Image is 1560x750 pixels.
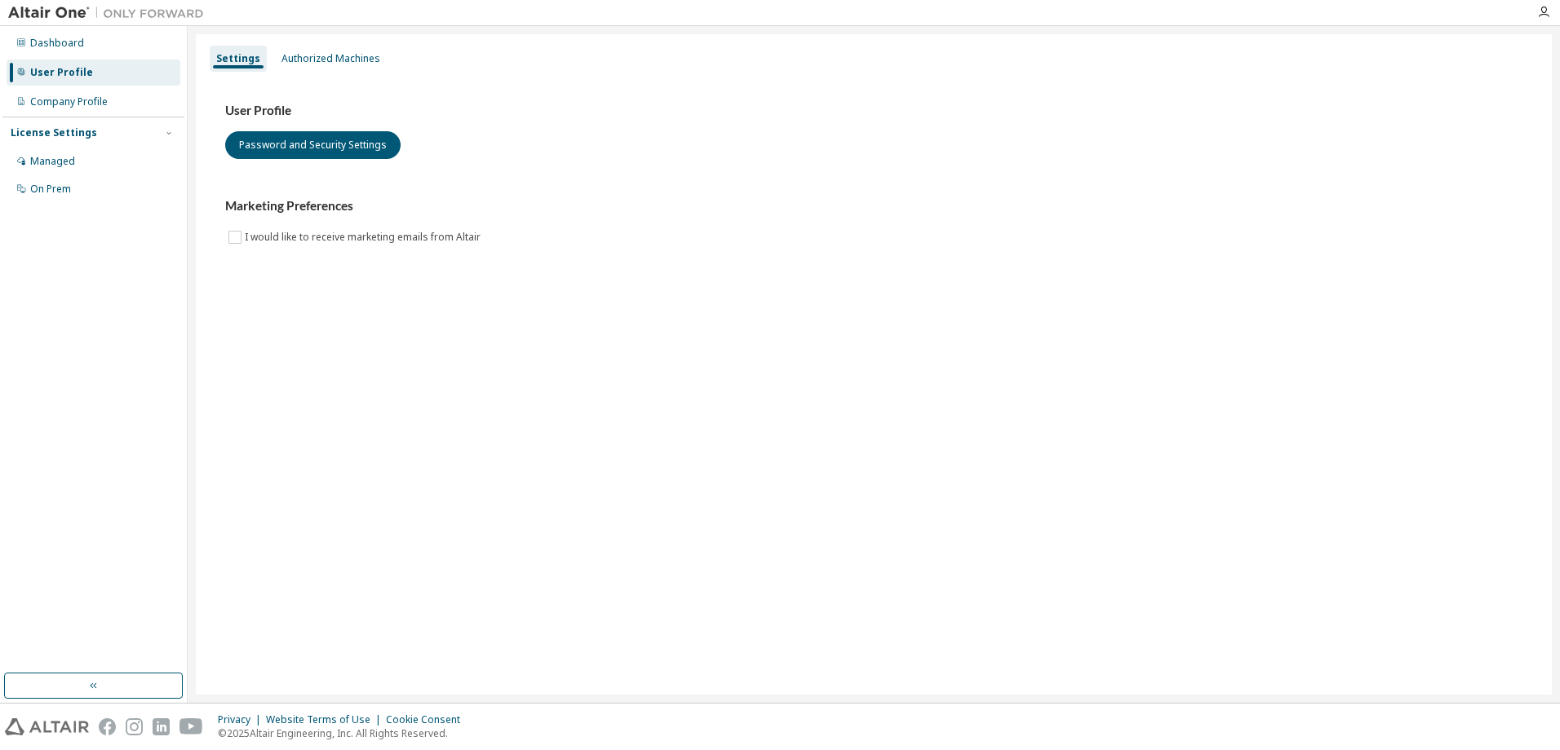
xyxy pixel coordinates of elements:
div: Privacy [218,713,266,726]
div: License Settings [11,126,97,139]
div: Managed [30,155,75,168]
img: instagram.svg [126,718,143,735]
div: Cookie Consent [386,713,470,726]
div: User Profile [30,66,93,79]
div: Settings [216,52,260,65]
img: altair_logo.svg [5,718,89,735]
div: Company Profile [30,95,108,108]
img: facebook.svg [99,718,116,735]
img: Altair One [8,5,212,21]
p: © 2025 Altair Engineering, Inc. All Rights Reserved. [218,726,470,740]
button: Password and Security Settings [225,131,401,159]
h3: User Profile [225,103,1522,119]
label: I would like to receive marketing emails from Altair [245,227,484,247]
img: youtube.svg [179,718,203,735]
div: Dashboard [30,37,84,50]
div: On Prem [30,183,71,196]
img: linkedin.svg [153,718,170,735]
div: Website Terms of Use [266,713,386,726]
h3: Marketing Preferences [225,198,1522,214]
div: Authorized Machines [281,52,380,65]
